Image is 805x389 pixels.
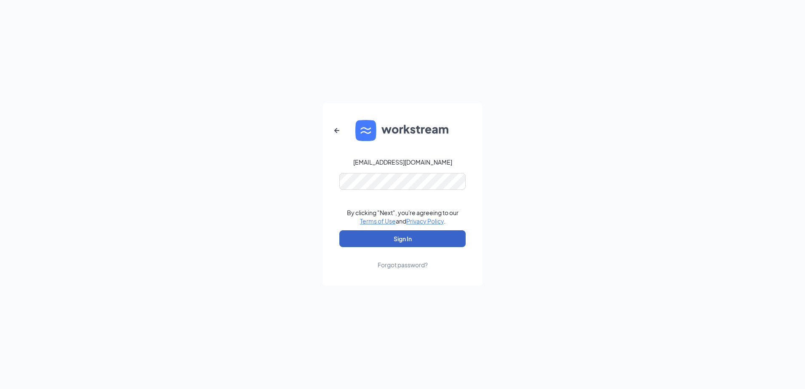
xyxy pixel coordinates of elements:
[353,158,452,166] div: [EMAIL_ADDRESS][DOMAIN_NAME]
[327,120,347,141] button: ArrowLeftNew
[332,125,342,136] svg: ArrowLeftNew
[339,230,466,247] button: Sign In
[360,217,396,225] a: Terms of Use
[378,261,428,269] div: Forgot password?
[378,247,428,269] a: Forgot password?
[406,217,444,225] a: Privacy Policy
[347,208,458,225] div: By clicking "Next", you're agreeing to our and .
[355,120,450,141] img: WS logo and Workstream text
